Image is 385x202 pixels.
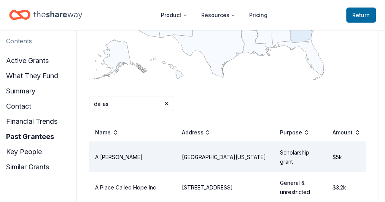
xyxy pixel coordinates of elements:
a: Home [9,6,82,24]
span: Return [352,11,370,20]
button: Resources [195,8,242,23]
button: summary [6,85,35,97]
button: past grantees [6,131,54,143]
td: Scholarship grant [274,142,326,172]
button: Address [181,128,211,137]
input: Search [89,96,174,111]
a: Pricing [243,8,274,23]
button: similar grants [6,161,49,173]
td: [GEOGRAPHIC_DATA][US_STATE] [175,142,274,172]
button: Product [155,8,194,23]
button: Purpose [280,128,310,137]
td: $5k [326,142,366,172]
button: active grants [6,55,49,67]
button: Amount [332,128,360,137]
a: Return [346,8,376,23]
nav: Main [155,6,274,24]
button: Name [95,128,118,137]
button: financial trends [6,115,57,128]
button: what they fund [6,70,58,82]
button: key people [6,146,42,158]
button: contact [6,100,31,112]
div: Contents [6,36,32,46]
td: A [PERSON_NAME] [89,142,175,172]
